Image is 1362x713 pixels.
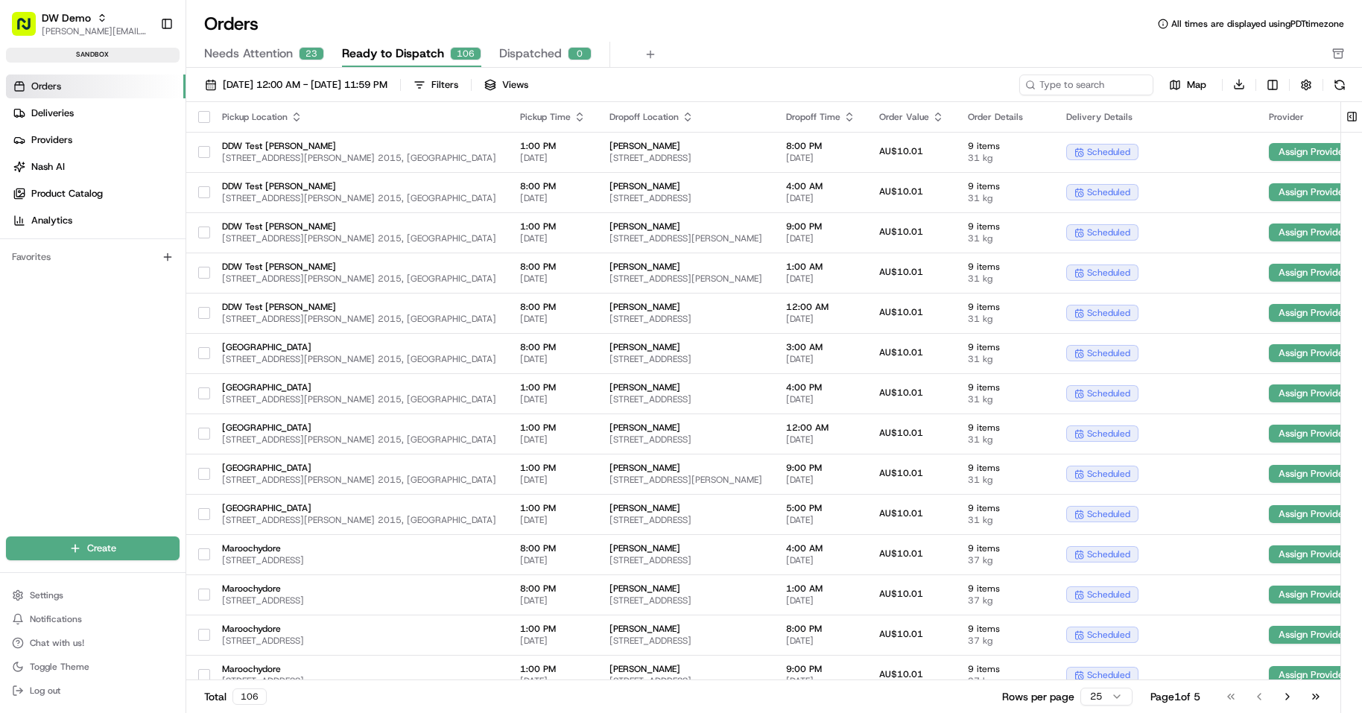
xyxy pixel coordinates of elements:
div: 0 [568,47,592,60]
span: Nash AI [31,160,65,174]
span: scheduled [1087,387,1130,399]
span: [PERSON_NAME] [609,422,762,434]
span: 37 kg [968,675,1042,687]
button: Assign Provider [1269,666,1357,684]
span: [STREET_ADDRESS] [609,595,762,606]
span: 31 kg [968,514,1042,526]
span: 9 items [968,422,1042,434]
span: 9:00 PM [786,221,855,232]
span: 1:00 PM [520,663,586,675]
button: Assign Provider [1269,344,1357,362]
span: 1:00 AM [786,583,855,595]
span: 1:00 PM [520,623,586,635]
span: Product Catalog [31,187,103,200]
span: 9:00 PM [786,663,855,675]
span: 9 items [968,462,1042,474]
span: DDW Test [PERSON_NAME] [222,221,496,232]
span: 37 kg [968,595,1042,606]
span: 1:00 PM [520,221,586,232]
span: [DATE] [520,554,586,566]
span: [PERSON_NAME] [609,623,762,635]
a: Orders [6,75,186,98]
span: 9 items [968,221,1042,232]
span: [STREET_ADDRESS] [609,353,762,365]
span: scheduled [1087,307,1130,319]
span: [DATE] [786,554,855,566]
span: 37 kg [968,554,1042,566]
span: Maroochydore [222,663,496,675]
span: [PERSON_NAME] [609,341,762,353]
span: [PERSON_NAME] [609,502,762,514]
span: scheduled [1087,428,1130,440]
div: Filters [431,78,458,92]
span: 1:00 PM [520,140,586,152]
span: 31 kg [968,273,1042,285]
button: Assign Provider [1269,143,1357,161]
span: AU$10.01 [879,346,923,358]
span: Maroochydore [222,542,496,554]
span: [DATE] [786,635,855,647]
button: Views [478,75,535,95]
span: 1:00 AM [786,261,855,273]
span: [GEOGRAPHIC_DATA] [222,422,496,434]
span: scheduled [1087,669,1130,681]
span: 9 items [968,301,1042,313]
span: Ready to Dispatch [342,45,444,63]
div: Order Value [879,111,944,123]
span: [DATE] [520,595,586,606]
span: [STREET_ADDRESS] [609,313,762,325]
span: [GEOGRAPHIC_DATA] [222,462,496,474]
span: AU$10.01 [879,467,923,479]
span: [PERSON_NAME] [609,542,762,554]
button: Assign Provider [1269,304,1357,322]
input: Type to search [1019,75,1153,95]
span: [DATE] [786,595,855,606]
span: [DATE] [786,393,855,405]
span: [PERSON_NAME] [609,663,762,675]
span: All times are displayed using PDT timezone [1171,18,1344,30]
span: 31 kg [968,353,1042,365]
button: Settings [6,585,180,606]
span: Orders [31,80,61,93]
span: [STREET_ADDRESS] [609,393,762,405]
span: [PERSON_NAME] [609,221,762,232]
span: [STREET_ADDRESS][PERSON_NAME] 2015, [GEOGRAPHIC_DATA] [222,514,496,526]
span: AU$10.01 [879,427,923,439]
span: [DATE] [786,353,855,365]
button: Assign Provider [1269,183,1357,201]
span: 1:00 PM [520,462,586,474]
span: [STREET_ADDRESS][PERSON_NAME] 2015, [GEOGRAPHIC_DATA] [222,152,496,164]
span: [DATE] [520,192,586,204]
span: [DATE] 12:00 AM - [DATE] 11:59 PM [223,78,387,92]
span: 9 items [968,542,1042,554]
span: [STREET_ADDRESS] [222,635,496,647]
a: Analytics [6,209,186,232]
span: 9 items [968,583,1042,595]
span: 4:00 AM [786,180,855,192]
span: [STREET_ADDRESS] [222,595,496,606]
span: DW Demo [42,10,91,25]
span: 37 kg [968,635,1042,647]
span: [STREET_ADDRESS] [609,635,762,647]
h1: Orders [204,12,259,36]
span: scheduled [1087,589,1130,600]
span: [STREET_ADDRESS][PERSON_NAME] 2015, [GEOGRAPHIC_DATA] [222,353,496,365]
div: Pickup Location [222,111,496,123]
span: DDW Test [PERSON_NAME] [222,140,496,152]
span: 9:00 PM [786,462,855,474]
span: Map [1187,78,1206,92]
span: 1:00 PM [520,502,586,514]
span: 31 kg [968,434,1042,446]
span: scheduled [1087,468,1130,480]
span: [DATE] [520,635,586,647]
span: [DATE] [520,313,586,325]
span: [PERSON_NAME] [609,180,762,192]
span: 4:00 AM [786,542,855,554]
span: Views [502,78,528,92]
span: [STREET_ADDRESS] [609,434,762,446]
span: 9 items [968,140,1042,152]
button: Create [6,536,180,560]
span: AU$10.01 [879,145,923,157]
span: AU$10.01 [879,548,923,560]
span: 8:00 PM [520,542,586,554]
